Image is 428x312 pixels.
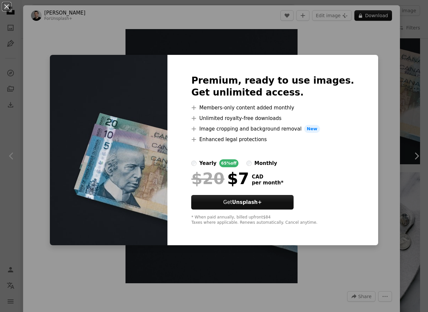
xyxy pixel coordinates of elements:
div: * When paid annually, billed upfront $84 Taxes where applicable. Renews automatically. Cancel any... [191,215,354,225]
strong: Unsplash+ [232,199,262,205]
li: Unlimited royalty-free downloads [191,114,354,122]
div: yearly [199,159,216,167]
span: per month * [252,180,283,186]
button: GetUnsplash+ [191,195,294,210]
input: yearly65%off [191,161,196,166]
input: monthly [246,161,252,166]
span: $20 [191,170,224,187]
h2: Premium, ready to use images. Get unlimited access. [191,75,354,98]
span: CAD [252,174,283,180]
div: monthly [254,159,277,167]
img: premium_photo-1679784667966-c0995181697c [50,55,167,245]
li: Image cropping and background removal [191,125,354,133]
div: 65% off [219,159,239,167]
li: Enhanced legal protections [191,136,354,143]
div: $7 [191,170,249,187]
span: New [304,125,320,133]
li: Members-only content added monthly [191,104,354,112]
